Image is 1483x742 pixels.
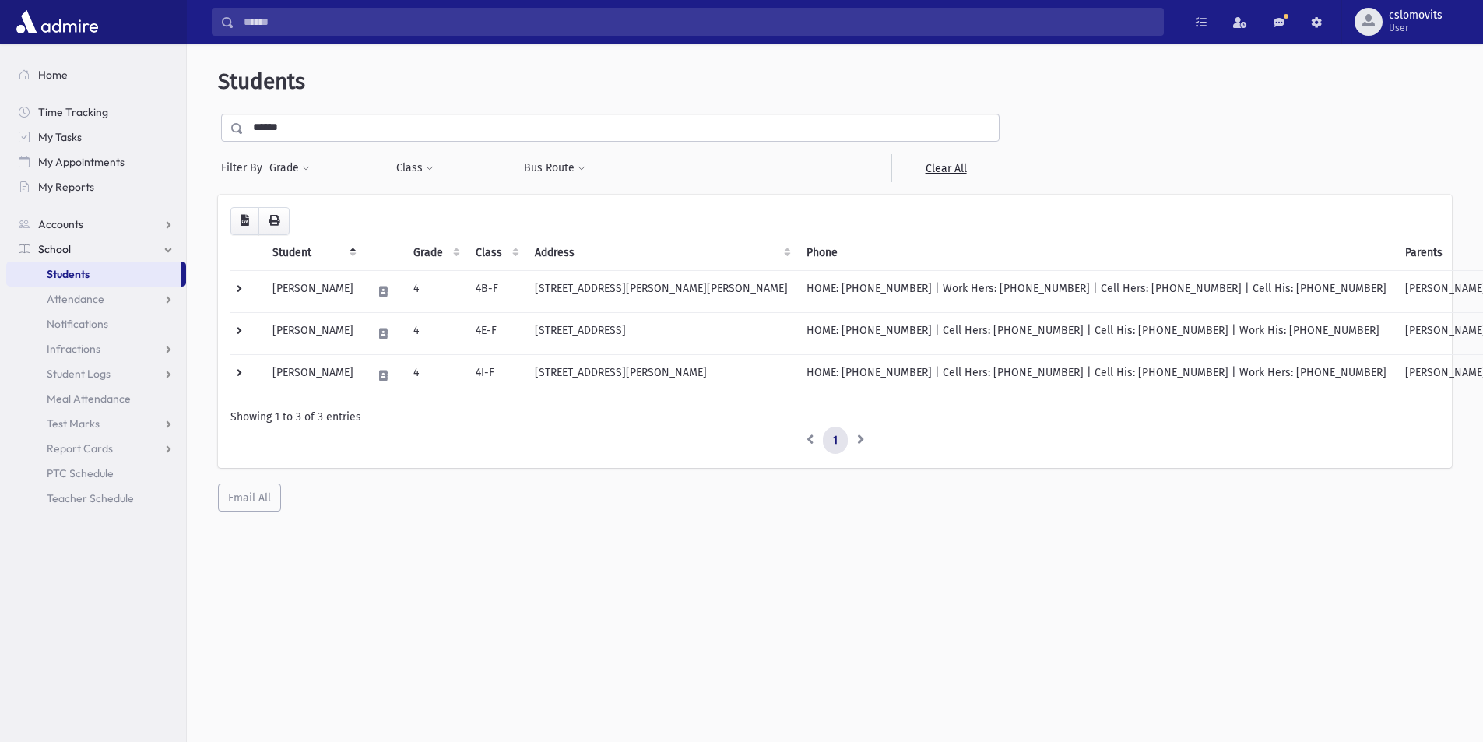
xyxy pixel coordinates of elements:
[258,207,290,235] button: Print
[47,491,134,505] span: Teacher Schedule
[525,312,797,354] td: [STREET_ADDRESS]
[6,212,186,237] a: Accounts
[891,154,1000,182] a: Clear All
[6,361,186,386] a: Student Logs
[404,235,466,271] th: Grade: activate to sort column ascending
[269,154,311,182] button: Grade
[6,174,186,199] a: My Reports
[466,312,525,354] td: 4E-F
[218,484,281,512] button: Email All
[797,312,1396,354] td: HOME: [PHONE_NUMBER] | Cell Hers: [PHONE_NUMBER] | Cell His: [PHONE_NUMBER] | Work His: [PHONE_NU...
[6,237,186,262] a: School
[1389,9,1443,22] span: cslomovits
[6,336,186,361] a: Infractions
[6,262,181,287] a: Students
[525,270,797,312] td: [STREET_ADDRESS][PERSON_NAME][PERSON_NAME]
[263,270,363,312] td: [PERSON_NAME]
[12,6,102,37] img: AdmirePro
[6,100,186,125] a: Time Tracking
[6,386,186,411] a: Meal Attendance
[797,235,1396,271] th: Phone
[6,311,186,336] a: Notifications
[395,154,434,182] button: Class
[797,270,1396,312] td: HOME: [PHONE_NUMBER] | Work Hers: [PHONE_NUMBER] | Cell Hers: [PHONE_NUMBER] | Cell His: [PHONE_N...
[263,354,363,396] td: [PERSON_NAME]
[404,312,466,354] td: 4
[525,354,797,396] td: [STREET_ADDRESS][PERSON_NAME]
[234,8,1163,36] input: Search
[823,427,848,455] a: 1
[47,441,113,455] span: Report Cards
[221,160,269,176] span: Filter By
[38,217,83,231] span: Accounts
[230,207,259,235] button: CSV
[38,180,94,194] span: My Reports
[263,312,363,354] td: [PERSON_NAME]
[47,342,100,356] span: Infractions
[47,367,111,381] span: Student Logs
[523,154,586,182] button: Bus Route
[404,270,466,312] td: 4
[1389,22,1443,34] span: User
[47,267,90,281] span: Students
[466,270,525,312] td: 4B-F
[47,317,108,331] span: Notifications
[466,354,525,396] td: 4I-F
[525,235,797,271] th: Address: activate to sort column ascending
[218,69,305,94] span: Students
[6,411,186,436] a: Test Marks
[797,354,1396,396] td: HOME: [PHONE_NUMBER] | Cell Hers: [PHONE_NUMBER] | Cell His: [PHONE_NUMBER] | Work Hers: [PHONE_N...
[47,417,100,431] span: Test Marks
[6,62,186,87] a: Home
[47,292,104,306] span: Attendance
[6,287,186,311] a: Attendance
[38,242,71,256] span: School
[466,235,525,271] th: Class: activate to sort column ascending
[6,486,186,511] a: Teacher Schedule
[263,235,363,271] th: Student: activate to sort column descending
[404,354,466,396] td: 4
[38,130,82,144] span: My Tasks
[47,392,131,406] span: Meal Attendance
[6,149,186,174] a: My Appointments
[38,155,125,169] span: My Appointments
[38,105,108,119] span: Time Tracking
[6,436,186,461] a: Report Cards
[38,68,68,82] span: Home
[6,125,186,149] a: My Tasks
[47,466,114,480] span: PTC Schedule
[6,461,186,486] a: PTC Schedule
[230,409,1439,425] div: Showing 1 to 3 of 3 entries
